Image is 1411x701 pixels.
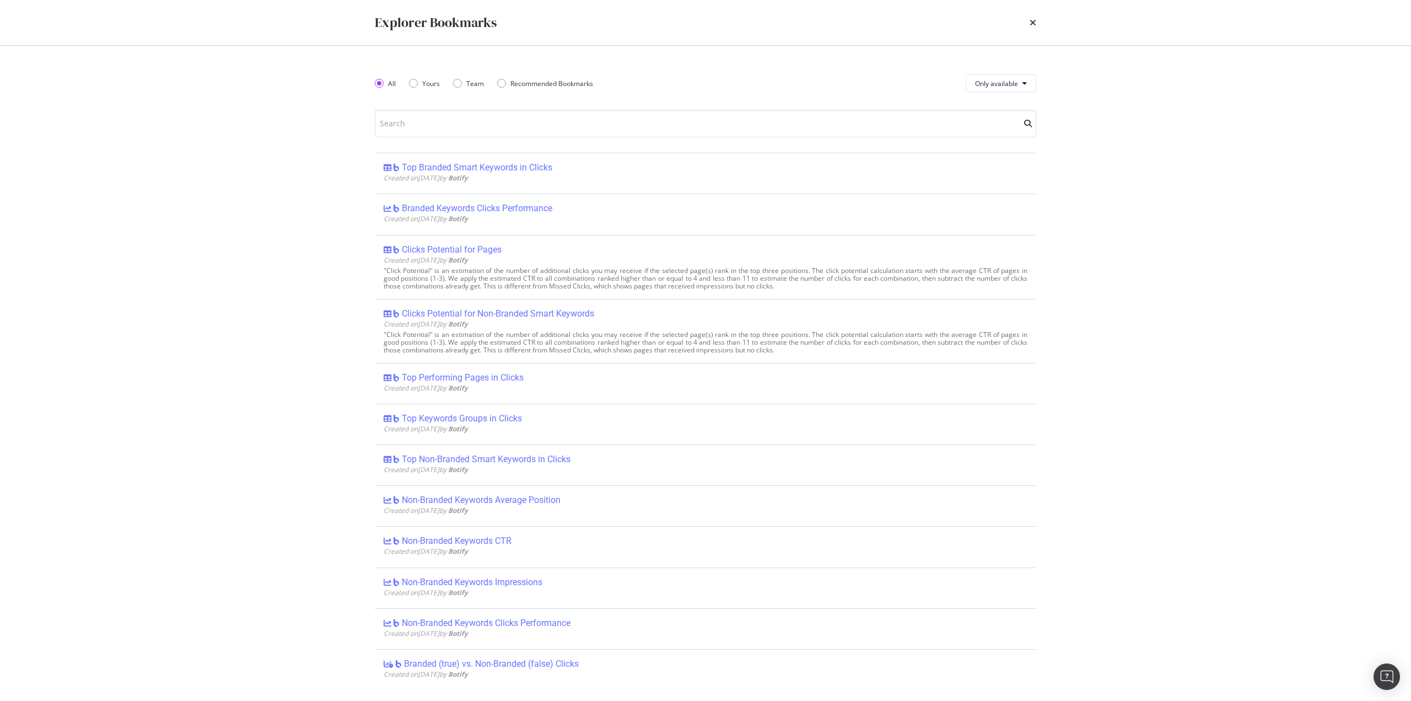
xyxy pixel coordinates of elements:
[402,495,561,506] div: Non-Branded Keywords Average Position
[384,331,1027,354] div: "Click Potential" is an estimation of the number of additional clicks you may receive if the sele...
[384,319,468,329] span: Created on [DATE] by
[384,255,468,265] span: Created on [DATE] by
[384,547,468,556] span: Created on [DATE] by
[402,618,570,629] div: Non-Branded Keywords Clicks Performance
[409,79,440,88] div: Yours
[384,424,468,434] span: Created on [DATE] by
[448,465,468,474] b: Botify
[402,577,542,588] div: Non-Branded Keywords Impressions
[453,79,484,88] div: Team
[384,506,468,515] span: Created on [DATE] by
[384,267,1027,290] div: "Click Potential" is an estimation of the number of additional clicks you may receive if the sele...
[448,629,468,638] b: Botify
[375,110,1036,137] input: Search
[402,203,552,214] div: Branded Keywords Clicks Performance
[402,244,502,255] div: Clicks Potential for Pages
[375,13,497,32] div: Explorer Bookmarks
[448,670,468,679] b: Botify
[448,547,468,556] b: Botify
[402,372,524,383] div: Top Performing Pages in Clicks
[448,255,468,265] b: Botify
[402,454,570,465] div: Top Non-Branded Smart Keywords in Clicks
[384,629,468,638] span: Created on [DATE] by
[448,506,468,515] b: Botify
[402,413,522,424] div: Top Keywords Groups in Clicks
[448,588,468,597] b: Botify
[466,79,484,88] div: Team
[384,173,468,183] span: Created on [DATE] by
[975,79,1018,88] span: Only available
[448,424,468,434] b: Botify
[375,79,396,88] div: All
[966,74,1036,92] button: Only available
[384,670,468,679] span: Created on [DATE] by
[497,79,593,88] div: Recommended Bookmarks
[402,536,511,547] div: Non-Branded Keywords CTR
[510,79,593,88] div: Recommended Bookmarks
[388,79,396,88] div: All
[448,383,468,393] b: Botify
[402,308,594,319] div: Clicks Potential for Non-Branded Smart Keywords
[448,319,468,329] b: Botify
[1374,663,1400,690] div: Open Intercom Messenger
[402,162,552,173] div: Top Branded Smart Keywords in Clicks
[404,659,579,670] div: Branded (true) vs. Non-Branded (false) Clicks
[384,588,468,597] span: Created on [DATE] by
[1030,13,1036,32] div: times
[384,465,468,474] span: Created on [DATE] by
[448,173,468,183] b: Botify
[384,383,468,393] span: Created on [DATE] by
[422,79,440,88] div: Yours
[384,214,468,223] span: Created on [DATE] by
[448,214,468,223] b: Botify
